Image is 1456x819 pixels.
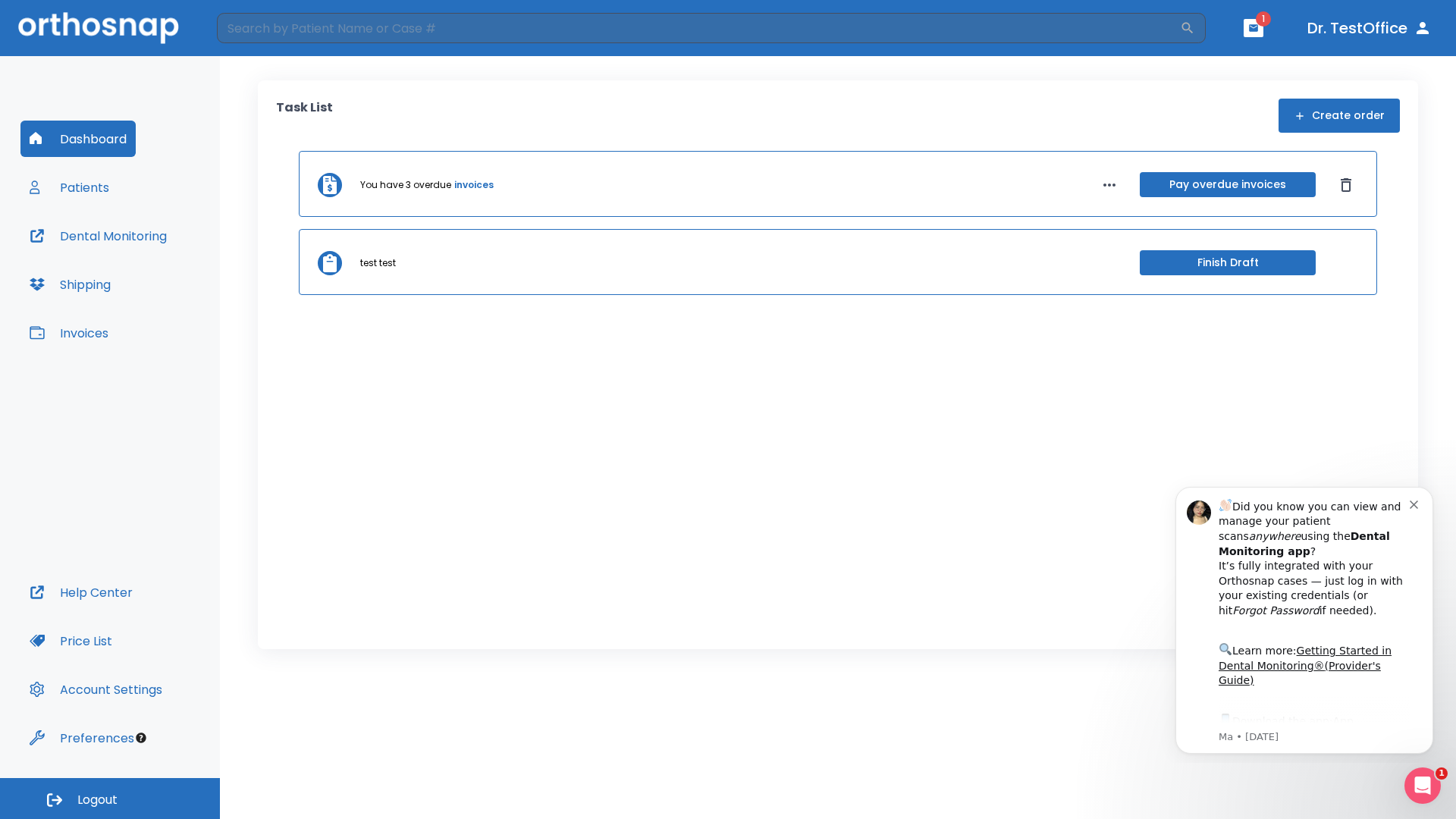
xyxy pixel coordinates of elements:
[1256,11,1271,27] span: 1
[66,257,257,271] p: Message from Ma, sent 7w ago
[20,315,118,351] button: Invoices
[1301,14,1438,42] button: Dr. TestOffice
[276,99,333,133] p: Task List
[20,218,176,254] button: Dental Monitoring
[20,623,121,659] button: Price List
[66,238,257,315] div: Download the app: | ​ Let us know if you need help getting started!
[20,169,118,206] button: Patients
[77,792,118,808] span: Logout
[20,121,136,157] button: Dashboard
[1140,250,1316,275] button: Finish Draft
[20,574,142,610] button: Help Center
[217,13,1180,43] input: Search by Patient Name or Case #
[1279,99,1400,133] button: Create order
[20,671,171,708] button: Account Settings
[20,720,143,756] button: Preferences
[20,266,120,303] button: Shipping
[18,12,179,43] img: Orthosnap
[360,256,396,270] p: test test
[1334,173,1358,197] button: Dismiss
[134,731,148,745] div: Tooltip anchor
[1404,767,1441,804] iframe: Intercom live chat
[66,242,201,269] a: App Store
[1140,172,1316,197] button: Pay overdue invoices
[257,24,269,36] button: Dismiss notification
[1436,767,1448,780] span: 1
[1153,473,1456,763] iframe: Intercom notifications message
[360,178,451,192] p: You have 3 overdue
[454,178,494,192] a: invoices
